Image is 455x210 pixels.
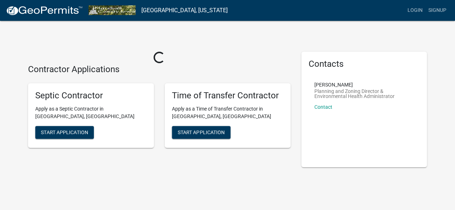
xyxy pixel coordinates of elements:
[314,104,332,110] a: Contact
[178,129,225,135] span: Start Application
[88,5,136,15] img: Marshall County, Iowa
[172,105,283,120] p: Apply as a Time of Transfer Contractor in [GEOGRAPHIC_DATA], [GEOGRAPHIC_DATA]
[172,126,231,139] button: Start Application
[314,82,414,87] p: [PERSON_NAME]
[172,90,283,101] h5: Time of Transfer Contractor
[28,64,291,154] wm-workflow-list-section: Contractor Applications
[35,105,147,120] p: Apply as a Septic Contractor in [GEOGRAPHIC_DATA], [GEOGRAPHIC_DATA]
[141,4,228,17] a: [GEOGRAPHIC_DATA], [US_STATE]
[28,64,291,75] h4: Contractor Applications
[35,90,147,101] h5: Septic Contractor
[405,4,426,17] a: Login
[314,89,414,99] p: Planning and Zoning Director & Environmental Health Administrator
[41,129,88,135] span: Start Application
[309,59,420,69] h5: Contacts
[35,126,94,139] button: Start Application
[426,4,449,17] a: Signup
